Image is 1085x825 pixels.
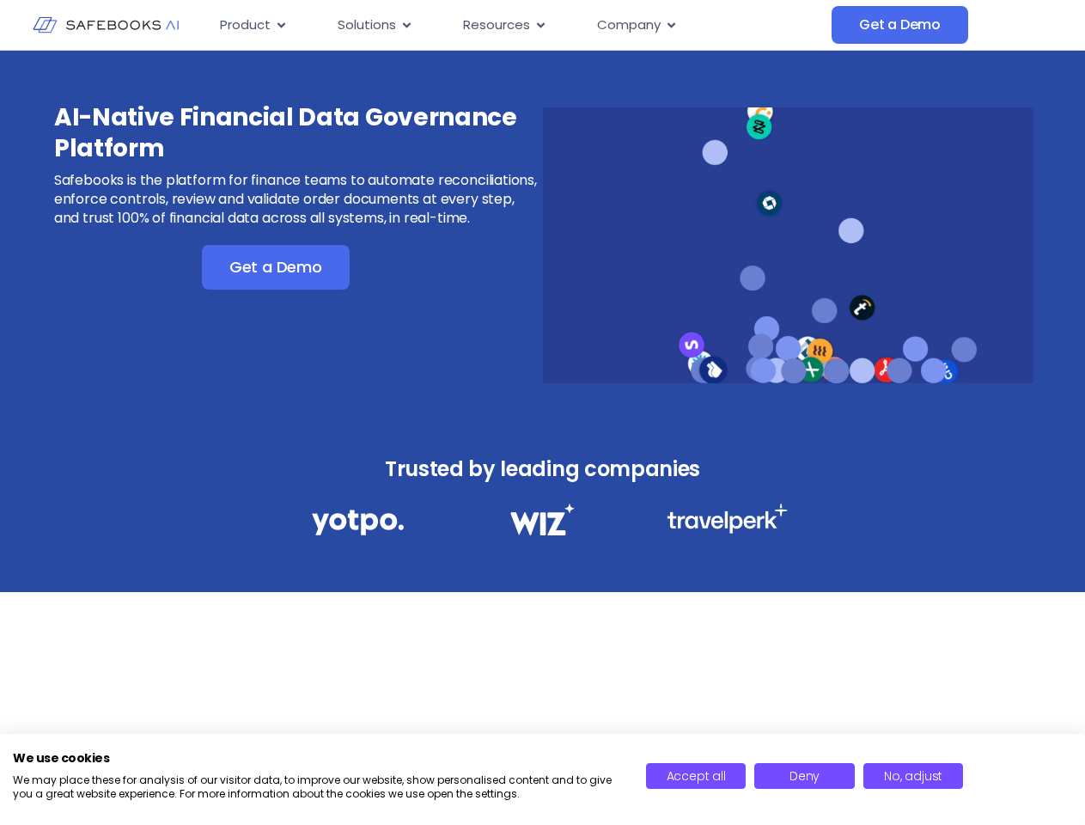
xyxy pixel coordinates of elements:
[832,6,968,44] a: Get a Demo
[13,750,620,766] h2: We use cookies
[274,452,812,486] h3: Trusted by leading companies
[220,15,271,35] span: Product
[54,171,540,228] p: Safebooks is the platform for finance teams to automate reconciliations, enforce controls, review...
[463,15,530,35] span: Resources
[54,102,540,164] h3: AI-Native Financial Data Governance Platform
[754,763,855,789] button: Deny all cookies
[502,504,582,535] img: Financial Data Governance 2
[206,9,832,42] nav: Menu
[884,767,942,785] span: No, adjust
[13,773,620,802] p: We may place these for analysis of our visitor data, to improve our website, show personalised co...
[229,259,322,276] span: Get a Demo
[206,9,832,42] div: Menu Toggle
[338,15,396,35] span: Solutions
[667,504,788,534] img: Financial Data Governance 3
[202,245,350,290] a: Get a Demo
[863,763,964,789] button: Adjust cookie preferences
[667,767,726,785] span: Accept all
[646,763,747,789] button: Accept all cookies
[859,16,941,34] span: Get a Demo
[312,504,404,541] img: Financial Data Governance 1
[597,15,661,35] span: Company
[789,767,820,785] span: Deny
